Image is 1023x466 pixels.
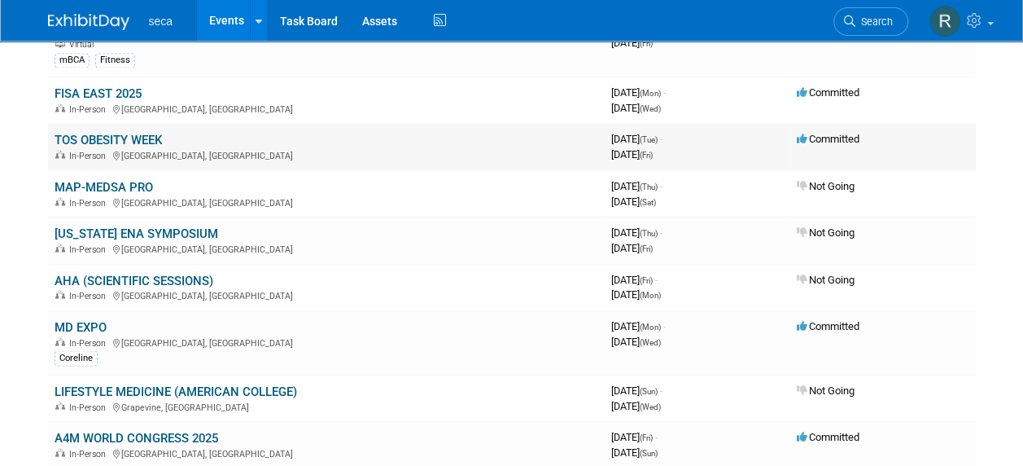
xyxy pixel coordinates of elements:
img: Rachel Jordan [929,6,960,37]
span: (Thu) [640,228,658,237]
span: [DATE] [611,335,661,347]
span: [DATE] [611,86,666,98]
span: - [660,179,662,191]
span: (Wed) [640,337,661,346]
span: [DATE] [611,101,661,113]
span: - [655,273,658,285]
div: [GEOGRAPHIC_DATA], [GEOGRAPHIC_DATA] [55,241,598,254]
span: In-Person [69,150,111,160]
span: Not Going [797,179,855,191]
span: (Fri) [640,39,653,48]
span: Committed [797,430,859,442]
span: - [663,319,666,332]
span: Committed [797,132,859,144]
span: (Sun) [640,448,658,457]
span: [DATE] [611,399,661,411]
div: [GEOGRAPHIC_DATA], [GEOGRAPHIC_DATA] [55,147,598,160]
span: (Fri) [640,275,653,284]
img: Virtual Event [55,39,65,47]
img: In-Person Event [55,197,65,205]
span: - [660,226,662,238]
span: [DATE] [611,226,662,238]
img: In-Person Event [55,337,65,345]
span: [DATE] [611,195,656,207]
a: TOS OBESITY WEEK [55,132,162,147]
img: In-Person Event [55,402,65,410]
span: Virtual [69,39,98,50]
span: [DATE] [611,132,662,144]
span: [DATE] [611,430,658,442]
span: In-Person [69,290,111,301]
span: In-Person [69,103,111,114]
div: Grapevine, [GEOGRAPHIC_DATA] [55,399,598,412]
a: LIFESTYLE MEDICINE (AMERICAN COLLEGE) [55,384,297,398]
a: AHA (SCIENTIFIC SESSIONS) [55,273,213,288]
div: [GEOGRAPHIC_DATA], [GEOGRAPHIC_DATA] [55,335,598,348]
span: - [660,384,662,396]
span: Committed [797,319,859,332]
a: A4M WORLD CONGRESS 2025 [55,430,218,445]
img: In-Person Event [55,448,65,456]
span: - [663,86,666,98]
span: [DATE] [611,319,666,332]
span: [DATE] [611,37,653,49]
span: - [655,430,658,442]
span: (Thu) [640,182,658,191]
span: (Fri) [640,150,653,159]
span: (Wed) [640,402,661,411]
span: Not Going [797,273,855,285]
span: (Sat) [640,197,656,206]
span: Not Going [797,226,855,238]
div: mBCA [55,53,90,68]
div: Fitness [95,53,135,68]
a: MD EXPO [55,319,107,334]
span: (Sun) [640,386,658,395]
div: [GEOGRAPHIC_DATA], [GEOGRAPHIC_DATA] [55,446,598,459]
img: In-Person Event [55,103,65,112]
span: (Mon) [640,290,661,299]
span: (Wed) [640,103,661,112]
span: [DATE] [611,179,662,191]
span: In-Person [69,402,111,412]
span: In-Person [69,337,111,348]
div: [GEOGRAPHIC_DATA], [GEOGRAPHIC_DATA] [55,101,598,114]
span: [DATE] [611,446,658,458]
span: [DATE] [611,288,661,300]
div: [GEOGRAPHIC_DATA], [GEOGRAPHIC_DATA] [55,195,598,208]
span: In-Person [69,448,111,459]
span: seca [149,15,173,28]
a: Search [833,7,908,36]
span: Search [855,15,893,28]
span: [DATE] [611,147,653,160]
div: Coreline [55,350,98,365]
div: [GEOGRAPHIC_DATA], [GEOGRAPHIC_DATA] [55,288,598,301]
span: - [660,132,662,144]
span: [DATE] [611,273,658,285]
img: In-Person Event [55,150,65,158]
img: In-Person Event [55,290,65,298]
span: In-Person [69,197,111,208]
a: FISA EAST 2025 [55,86,142,100]
a: [US_STATE] ENA SYMPOSIUM [55,226,218,240]
img: In-Person Event [55,244,65,252]
span: Not Going [797,384,855,396]
span: [DATE] [611,241,653,253]
a: MAP-MEDSA PRO [55,179,153,194]
span: (Mon) [640,322,661,331]
span: (Fri) [640,244,653,253]
span: (Mon) [640,88,661,97]
span: Committed [797,86,859,98]
span: [DATE] [611,384,662,396]
span: In-Person [69,244,111,254]
img: ExhibitDay [48,14,129,30]
span: (Fri) [640,433,653,442]
span: (Tue) [640,134,658,143]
